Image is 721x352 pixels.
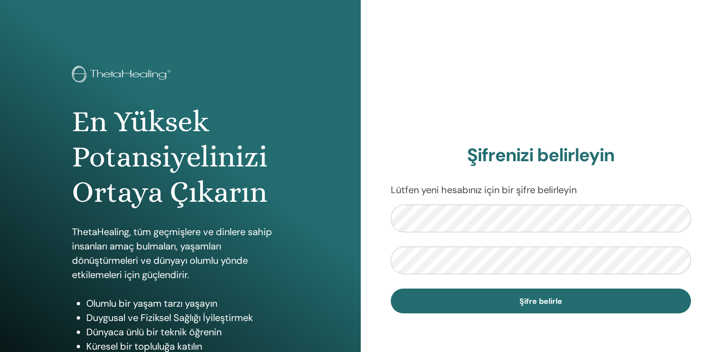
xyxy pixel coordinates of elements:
[86,311,288,325] li: Duygusal ve Fiziksel Sağlığı İyileştirmek
[72,225,288,282] p: ThetaHealing, tüm geçmişlere ve dinlere sahip insanları amaç bulmaları, yaşamları dönüştürmeleri ...
[519,296,562,306] span: Şifre belirle
[391,289,691,313] button: Şifre belirle
[72,104,288,210] h1: En Yüksek Potansiyelinizi Ortaya Çıkarın
[86,296,288,311] li: Olumlu bir yaşam tarzı yaşayın
[391,145,691,166] h2: Şifrenizi belirleyin
[391,183,691,197] p: Lütfen yeni hesabınız için bir şifre belirleyin
[86,325,288,339] li: Dünyaca ünlü bir teknik öğrenin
